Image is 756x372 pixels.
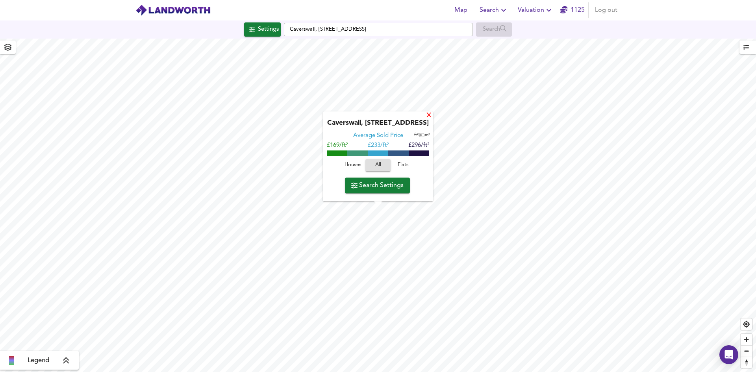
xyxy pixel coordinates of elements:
[592,2,621,18] button: Log out
[476,22,512,37] div: Enable a Source before running a Search
[345,178,410,193] button: Search Settings
[595,5,617,16] span: Log out
[342,161,363,170] span: Houses
[369,161,387,170] span: All
[135,4,211,16] img: logo
[426,112,432,120] div: X
[244,22,281,37] button: Settings
[284,23,473,36] input: Enter a location...
[408,143,429,149] span: £296/ft²
[353,132,403,140] div: Average Sold Price
[451,5,470,16] span: Map
[393,161,414,170] span: Flats
[741,318,752,330] button: Find my location
[327,120,429,132] div: Caverswall, [STREET_ADDRESS]
[244,22,281,37] div: Click to configure Search Settings
[391,159,416,172] button: Flats
[425,133,430,138] span: m²
[258,24,279,35] div: Settings
[414,133,419,138] span: ft²
[327,143,348,149] span: £169/ft²
[365,159,391,172] button: All
[340,159,365,172] button: Houses
[476,2,511,18] button: Search
[560,5,585,16] a: 1125
[741,345,752,357] button: Zoom out
[741,334,752,345] button: Zoom in
[560,2,585,18] button: 1125
[518,5,554,16] span: Valuation
[741,346,752,357] span: Zoom out
[719,345,738,364] div: Open Intercom Messenger
[741,357,752,368] button: Reset bearing to north
[28,356,49,365] span: Legend
[448,2,473,18] button: Map
[351,180,404,191] span: Search Settings
[515,2,557,18] button: Valuation
[368,143,389,149] span: £ 233/ft²
[480,5,508,16] span: Search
